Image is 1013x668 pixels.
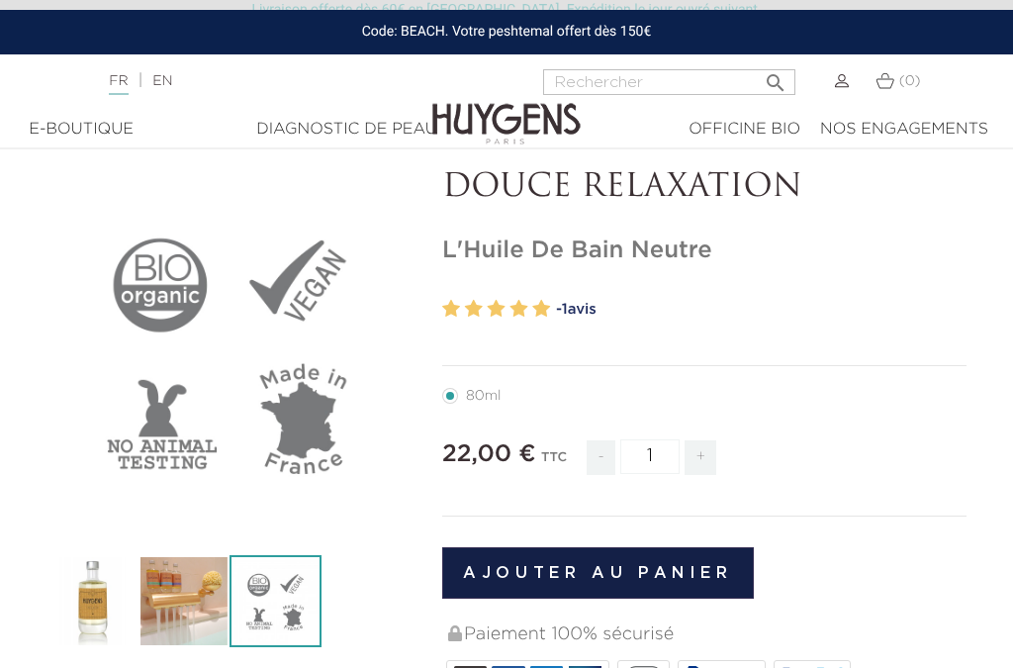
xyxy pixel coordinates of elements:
label: 3 [488,295,506,324]
a: FR [109,74,128,95]
button: Ajouter au panier [442,547,754,599]
a: -1avis [556,295,967,325]
div: Paiement 100% sécurisé [446,614,967,656]
label: 4 [509,295,527,324]
h1: L'Huile De Bain Neutre [442,237,967,265]
span: - [587,440,614,475]
input: Rechercher [543,69,795,95]
label: 2 [465,295,483,324]
div: E-Boutique [25,118,138,142]
img: Huygens [432,71,581,147]
div: Diagnostic de peau [157,118,536,142]
a: Diagnostic de peau [147,118,546,142]
span: + [685,440,716,475]
div: Officine Bio [689,118,800,142]
p: DOUCE RELAXATION [442,169,967,207]
img: Paiement 100% sécurisé [448,625,462,641]
div: Nos engagements [820,118,988,142]
span: 22,00 € [442,442,536,466]
label: 1 [442,295,460,324]
img: L'HUILE DE BAIN 80ml neutre [46,555,138,647]
input: Quantité [620,439,680,474]
span: (0) [899,74,921,88]
i:  [764,65,787,89]
button:  [758,63,793,90]
div: TTC [541,436,567,490]
div: | [99,69,407,93]
span: 1 [562,302,568,317]
label: 5 [532,295,550,324]
a: EN [152,74,172,88]
label: 80ml [442,388,525,404]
